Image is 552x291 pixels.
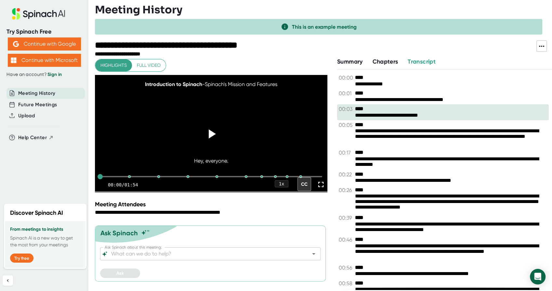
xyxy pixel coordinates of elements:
[132,59,166,71] button: Full video
[13,41,19,47] img: Aehbyd4JwY73AAAAAElFTkSuQmCC
[108,182,138,187] div: 00:00 / 01:54
[18,112,35,120] button: Upload
[95,201,329,208] div: Meeting Attendees
[116,270,124,276] span: Ask
[100,61,127,69] span: Highlights
[339,75,353,81] span: 00:00
[110,249,299,258] input: What can we do to help?
[297,177,311,191] div: CC
[372,57,398,66] button: Chapters
[275,180,288,187] div: 1 x
[339,90,353,97] span: 00:01
[10,209,63,217] h2: Discover Spinach AI
[95,4,182,16] h3: Meeting History
[339,237,353,243] span: 00:46
[530,269,545,284] div: Open Intercom Messenger
[18,101,57,109] button: Future Meetings
[100,269,140,278] button: Ask
[100,229,138,237] div: Ask Spinach
[339,187,353,194] span: 00:26
[7,28,82,36] div: Try Spinach Free
[95,59,132,71] button: Highlights
[3,275,13,286] button: Collapse sidebar
[339,171,353,178] span: 00:22
[8,37,81,51] button: Continue with Google
[309,249,318,258] button: Open
[408,58,436,65] span: Transcript
[189,155,233,167] div: Hey, everyone.
[18,134,54,141] button: Help Center
[18,90,55,97] button: Meeting History
[339,106,353,112] span: 00:03
[145,81,202,87] span: Introduction to Spinach
[339,215,353,221] span: 00:39
[408,57,436,66] button: Transcript
[137,61,161,69] span: Full video
[145,81,277,88] div: - Spinach's Mission and Features
[292,24,357,30] span: This is an example meeting
[339,150,353,156] span: 00:17
[10,227,80,232] h3: From meetings to insights
[8,54,81,67] button: Continue with Microsoft
[7,72,82,78] div: Have an account?
[339,122,353,128] span: 00:05
[372,58,398,65] span: Chapters
[339,265,353,271] span: 00:56
[47,72,62,77] a: Sign in
[337,58,362,65] span: Summary
[10,235,80,248] p: Spinach AI is a new way to get the most from your meetings
[18,134,47,141] span: Help Center
[337,57,362,66] button: Summary
[339,280,353,287] span: 00:58
[10,254,33,263] button: Try free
